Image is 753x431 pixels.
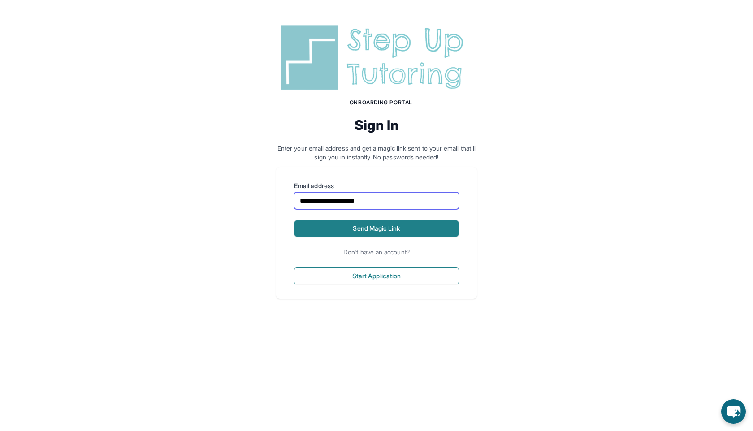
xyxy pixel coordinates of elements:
[294,220,459,237] button: Send Magic Link
[276,22,477,94] img: Step Up Tutoring horizontal logo
[294,267,459,284] button: Start Application
[276,117,477,133] h2: Sign In
[340,248,413,257] span: Don't have an account?
[285,99,477,106] h1: Onboarding Portal
[276,144,477,162] p: Enter your email address and get a magic link sent to your email that'll sign you in instantly. N...
[721,399,746,424] button: chat-button
[294,181,459,190] label: Email address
